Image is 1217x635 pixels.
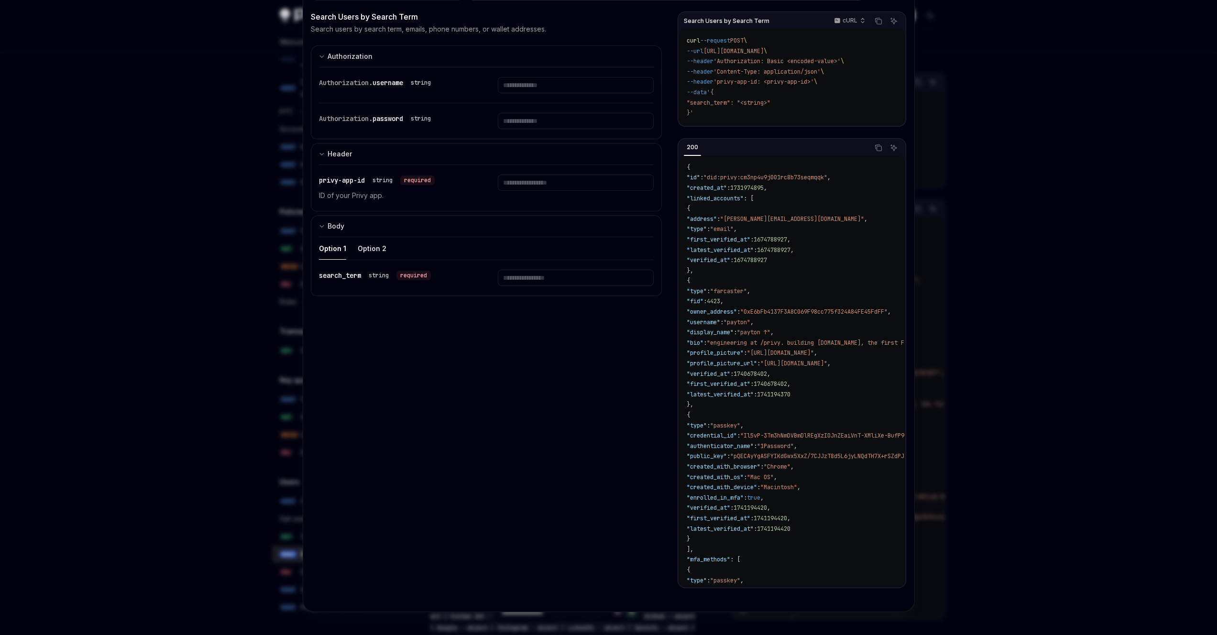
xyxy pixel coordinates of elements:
[687,391,754,398] span: "latest_verified_at"
[744,494,747,502] span: :
[787,515,790,522] span: ,
[710,577,740,584] span: "passkey"
[498,113,654,129] input: Enter password
[710,422,740,429] span: "passkey"
[687,504,730,512] span: "verified_at"
[757,246,790,254] span: 1674788927
[750,380,754,388] span: :
[687,195,744,202] span: "linked_accounts"
[687,99,770,107] span: "search_term": "<string>"
[727,184,730,192] span: :
[498,175,654,191] input: Enter privy-app-id
[687,174,700,181] span: "id"
[684,17,769,25] span: Search Users by Search Term
[687,225,707,233] span: "type"
[720,318,724,326] span: :
[888,15,900,27] button: Ask AI
[790,463,794,471] span: ,
[754,525,757,533] span: :
[821,68,824,76] span: \
[730,370,734,378] span: :
[687,525,754,533] span: "latest_verified_at"
[319,190,475,201] p: ID of your Privy app.
[747,287,750,295] span: ,
[311,11,662,22] div: Search Users by Search Term
[319,175,435,186] div: privy-app-id
[770,328,774,336] span: ,
[707,297,720,305] span: 4423
[687,556,730,563] span: "mfa_methods"
[774,473,777,481] span: ,
[703,174,827,181] span: "did:privy:cm3np4u9j001rc8b73seqmqqk"
[687,256,730,264] span: "verified_at"
[787,236,790,243] span: ,
[713,78,814,86] span: 'privy-app-id: <privy-app-id>'
[687,463,760,471] span: "created_with_browser"
[720,297,724,305] span: ,
[740,308,888,316] span: "0xE6bFb4137F3A8C069F98cc775f324A84FE45FdFF"
[707,422,710,429] span: :
[687,380,750,388] span: "first_verified_at"
[328,148,352,160] div: Header
[747,494,760,502] span: true
[498,77,654,93] input: Enter username
[740,422,744,429] span: ,
[750,318,754,326] span: ,
[730,452,1085,460] span: "pQECAyYgASFYIKdGwx5XxZ/7CJJzT8d5L6jyLNQdTH7X+rSZdPJ9Ux/QIlggRm4OcJ8F3aB5zYz3T9LxLdDfGpWvYkHgS4A8...
[757,360,760,367] span: :
[687,277,690,285] span: {
[754,515,787,522] span: 1741194420
[687,483,757,491] span: "created_with_device"
[827,174,831,181] span: ,
[703,47,764,55] span: [URL][DOMAIN_NAME]
[734,328,737,336] span: :
[760,494,764,502] span: ,
[757,391,790,398] span: 1741194370
[687,37,700,44] span: curl
[724,318,750,326] span: "payton"
[687,494,744,502] span: "enrolled_in_mfa"
[872,142,885,154] button: Copy the contents from the code block
[760,483,797,491] span: "Macintosh"
[754,246,757,254] span: :
[687,349,744,357] span: "profile_picture"
[864,215,867,223] span: ,
[740,577,744,584] span: ,
[687,109,693,117] span: }'
[794,442,797,450] span: ,
[754,380,787,388] span: 1740678402
[764,184,767,192] span: ,
[750,515,754,522] span: :
[687,422,707,429] span: "type"
[319,113,435,124] div: Authorization.password
[687,339,703,347] span: "bio"
[730,184,764,192] span: 1731974895
[888,142,900,154] button: Ask AI
[319,271,361,280] span: search_term
[687,68,713,76] span: --header
[687,432,737,439] span: "credential_id"
[687,401,693,408] span: },
[328,220,344,232] div: Body
[720,215,864,223] span: "[PERSON_NAME][EMAIL_ADDRESS][DOMAIN_NAME]"
[888,308,891,316] span: ,
[757,442,794,450] span: "1Password"
[687,566,690,574] span: {
[814,78,817,86] span: \
[687,267,693,274] span: },
[498,270,654,286] input: Enter search_term
[872,15,885,27] button: Copy the contents from the code block
[687,88,707,96] span: --data
[373,114,403,123] span: password
[319,78,373,87] span: Authorization.
[737,308,740,316] span: :
[687,57,713,65] span: --header
[687,577,707,584] span: "type"
[757,525,790,533] span: 1741194420
[734,504,767,512] span: 1741194420
[707,88,713,96] span: '{
[687,546,693,553] span: ],
[744,473,747,481] span: :
[827,360,831,367] span: ,
[730,556,740,563] span: : [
